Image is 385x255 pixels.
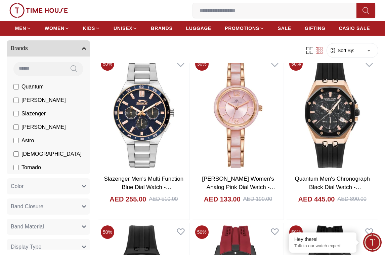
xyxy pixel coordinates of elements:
[7,198,90,215] button: Band Closure
[101,225,114,239] span: 50 %
[287,54,378,171] img: Quantum Men's Chronograph Black Dial Watch - HNG949.851
[330,47,354,54] button: Sort By:
[9,3,68,18] img: ...
[195,57,209,71] span: 30 %
[13,84,19,89] input: Quantum
[13,138,19,143] input: Astro
[22,83,44,91] span: Quantum
[15,25,26,32] span: MEN
[294,236,351,243] div: Hey there!
[225,22,264,34] a: PROMOTIONS
[11,44,28,52] span: Brands
[13,151,19,157] input: [DEMOGRAPHIC_DATA]
[13,111,19,116] input: Slazenger
[13,98,19,103] input: [PERSON_NAME]
[45,22,70,34] a: WOMEN
[7,239,90,255] button: Display Type
[289,225,303,239] span: 50 %
[305,22,326,34] a: GIFTING
[151,25,172,32] span: BRANDS
[13,124,19,130] input: [PERSON_NAME]
[305,25,326,32] span: GIFTING
[243,195,272,203] div: AED 190.00
[98,54,189,171] img: Slazenger Men's Multi Function Blue Dial Watch - SL.9.2285.2.03
[83,25,95,32] span: KIDS
[289,57,303,71] span: 50 %
[7,178,90,194] button: Color
[339,25,370,32] span: CASIO SALE
[11,243,41,251] span: Display Type
[114,25,132,32] span: UNISEX
[22,123,66,131] span: [PERSON_NAME]
[338,195,367,203] div: AED 890.00
[13,165,19,170] input: Tornado
[11,203,43,211] span: Band Closure
[202,176,275,199] a: [PERSON_NAME] Women's Analog Pink Dial Watch - K24501-RCPP
[45,25,65,32] span: WOMEN
[22,110,46,118] span: Slazenger
[104,176,184,199] a: Slazenger Men's Multi Function Blue Dial Watch - SL.9.2285.2.03
[7,40,90,57] button: Brands
[278,25,291,32] span: SALE
[7,219,90,235] button: Band Material
[149,195,178,203] div: AED 510.00
[298,194,335,204] h4: AED 445.00
[225,25,259,32] span: PROMOTIONS
[22,96,66,104] span: [PERSON_NAME]
[339,22,370,34] a: CASIO SALE
[294,243,351,249] p: Talk to our watch expert!
[151,22,172,34] a: BRANDS
[363,233,382,252] div: Chat Widget
[101,57,114,71] span: 50 %
[22,137,34,145] span: Astro
[11,223,44,231] span: Band Material
[114,22,137,34] a: UNISEX
[204,194,241,204] h4: AED 133.00
[336,47,354,54] span: Sort By:
[186,22,211,34] a: LUGGAGE
[22,163,41,172] span: Tornado
[192,54,284,171] img: Kenneth Scott Women's Analog Pink Dial Watch - K24501-RCPP
[195,225,209,239] span: 50 %
[11,182,24,190] span: Color
[110,194,146,204] h4: AED 255.00
[295,176,370,199] a: Quantum Men's Chronograph Black Dial Watch - HNG949.851
[15,22,31,34] a: MEN
[22,150,82,158] span: [DEMOGRAPHIC_DATA]
[186,25,211,32] span: LUGGAGE
[278,22,291,34] a: SALE
[83,22,100,34] a: KIDS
